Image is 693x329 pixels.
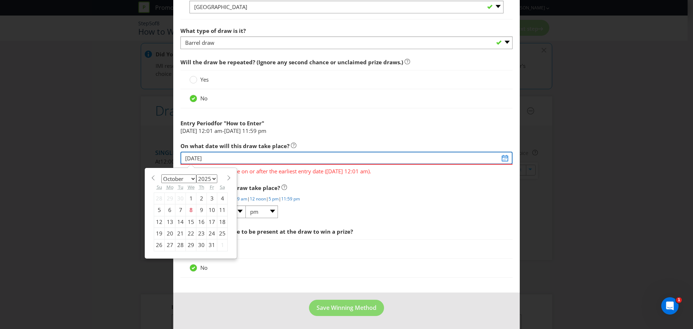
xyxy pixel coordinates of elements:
[661,297,679,315] iframe: Intercom live chat
[222,127,224,134] span: -
[217,204,228,216] div: 11
[166,184,174,190] abbr: Monday
[196,239,207,251] div: 30
[199,184,204,190] abbr: Thursday
[165,216,175,228] div: 13
[269,196,279,202] a: 5 pm
[207,204,217,216] div: 10
[165,192,175,204] div: 29
[154,204,165,216] div: 5
[217,192,228,204] div: 4
[214,120,226,127] span: for "
[186,228,196,239] div: 22
[186,216,196,228] div: 15
[207,192,217,204] div: 3
[165,228,175,239] div: 20
[217,239,228,251] div: 1
[224,127,241,134] span: [DATE]
[217,216,228,228] div: 18
[178,184,183,190] abbr: Tuesday
[165,204,175,216] div: 6
[250,196,266,202] a: 12 noon
[200,264,208,271] span: No
[154,192,165,204] div: 28
[175,228,186,239] div: 21
[157,184,162,190] abbr: Sunday
[217,228,228,239] div: 25
[220,184,225,190] abbr: Saturday
[196,192,207,204] div: 2
[186,192,196,204] div: 1
[279,196,281,202] span: |
[180,120,214,127] span: Entry Period
[175,216,186,228] div: 14
[180,127,197,134] span: [DATE]
[180,27,246,34] span: What type of draw is it?
[154,216,165,228] div: 12
[186,239,196,251] div: 29
[210,184,214,190] abbr: Friday
[237,196,247,202] a: 9 am
[266,196,269,202] span: |
[281,196,300,202] a: 11:59 pm
[317,304,376,312] span: Save Winning Method
[188,184,195,190] abbr: Wednesday
[207,228,217,239] div: 24
[196,216,207,228] div: 16
[180,228,353,235] span: Does the winner have to be present at the draw to win a prize?
[200,95,208,102] span: No
[196,204,207,216] div: 9
[154,228,165,239] div: 19
[676,297,682,303] span: 1
[207,216,217,228] div: 17
[262,120,264,127] span: "
[200,76,209,83] span: Yes
[309,300,384,316] button: Save Winning Method
[175,239,186,251] div: 28
[165,239,175,251] div: 27
[247,196,250,202] span: |
[154,239,165,251] div: 26
[207,239,217,251] div: 31
[175,204,186,216] div: 7
[199,127,222,134] span: 12:01 am
[180,59,403,66] span: Will the draw be repeated? (Ignore any second chance or unclaimed prize draws.)
[180,165,513,175] span: The draw date has to be on or after the earliest entry date ([DATE] 12:01 am).
[226,120,262,127] span: How to Enter
[186,204,196,216] div: 8
[175,192,186,204] div: 30
[242,127,266,134] span: 11:59 pm
[180,152,513,164] input: DD/MM/YYYY
[196,228,207,239] div: 23
[180,142,289,150] span: On what date will this draw take place?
